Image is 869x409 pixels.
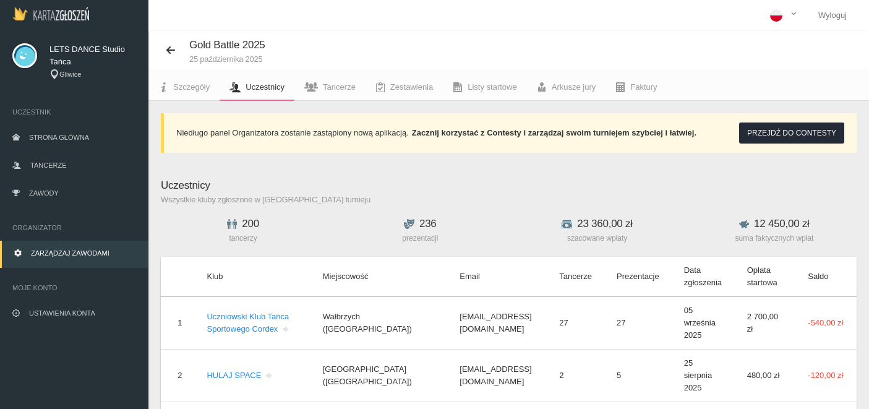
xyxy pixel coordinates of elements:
[294,74,366,101] a: Tancerze
[515,216,680,232] h5: 23 360,00 zł
[735,257,796,297] th: Opłata startowa
[148,74,220,101] a: Szczegóły
[220,74,294,101] a: Uczestnicy
[604,297,672,349] td: 27
[189,55,265,63] small: 25 października 2025
[12,106,136,118] span: Uczestnik
[29,309,95,317] span: Ustawienia konta
[338,216,502,232] h5: 236
[310,257,448,297] th: Miejscowość
[207,312,291,334] a: Uczniowski Klub Tańca Sportowego Cordex
[447,349,547,402] td: [EMAIL_ADDRESS][DOMAIN_NAME]
[630,82,657,92] span: Faktury
[447,297,547,349] td: [EMAIL_ADDRESS][DOMAIN_NAME]
[739,123,844,144] button: Przejdź do Contesty
[194,257,310,297] th: Klub
[229,234,257,243] span: tancerzy
[552,82,596,92] span: Arkusze jury
[12,222,136,234] span: Organizator
[547,349,604,402] td: 2
[49,43,136,68] span: LETS DANCE Studio Tańca
[692,216,857,232] h5: 12 450,00 zł
[323,82,356,92] span: Tancerze
[547,257,604,297] th: Tancerze
[161,297,194,349] td: 1
[443,74,526,101] a: Listy startowe
[735,297,796,349] td: 2 700,00 zł
[310,297,448,349] td: Wałbrzych ([GEOGRAPHIC_DATA])
[161,349,194,402] td: 2
[390,82,433,92] span: Zestawienia
[604,257,672,297] th: Prezentacje
[672,349,735,402] td: 25 sierpnia 2025
[547,297,604,349] td: 27
[672,297,735,349] td: 05 września 2025
[402,234,438,243] span: prezentacji
[527,74,606,101] a: Arkusze jury
[189,39,265,51] span: Gold Battle 2025
[604,349,672,402] td: 5
[310,349,448,402] td: [GEOGRAPHIC_DATA] ([GEOGRAPHIC_DATA])
[176,128,409,137] span: Niedługo panel Organizatora zostanie zastąpiony nową aplikacją.
[12,43,37,68] img: svg
[29,189,59,197] span: Zawody
[30,161,66,169] span: Tancerze
[161,196,857,204] small: Wszystkie kluby zgłoszone w [GEOGRAPHIC_DATA] turnieju
[12,7,89,20] img: Logo
[173,82,210,92] span: Szczegóły
[49,69,136,80] div: Gliwice
[366,74,443,101] a: Zestawienia
[606,74,667,101] a: Faktury
[795,257,857,297] th: Saldo
[12,282,136,294] span: Moje konto
[31,249,109,257] span: Zarządzaj zawodami
[161,216,325,232] h5: 200
[795,297,857,349] td: -540,00 zł
[672,257,735,297] th: Data zgłoszenia
[207,371,274,380] a: HULAJ SPACE
[735,234,814,243] span: suma faktycznych wpłat
[29,134,89,141] span: Strona główna
[468,82,516,92] span: Listy startowe
[412,128,696,137] strong: Zacznij korzystać z Contesty i zarządzaj swoim turniejem szybciej i łatwiej.
[795,349,857,402] td: -120,00 zł
[567,234,627,243] span: szacowane wpłaty
[161,178,857,204] h5: Uczestnicy
[447,257,547,297] th: Email
[735,349,796,402] td: 480,00 zł
[246,82,285,92] span: Uczestnicy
